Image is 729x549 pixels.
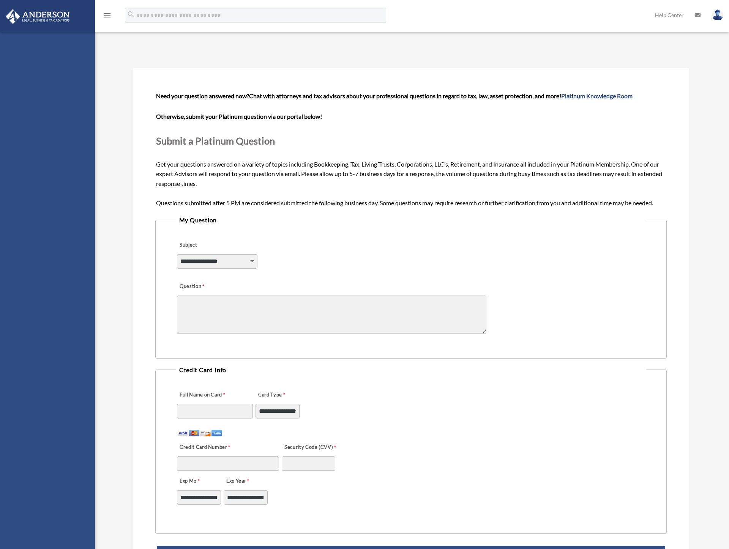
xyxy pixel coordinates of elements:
a: menu [103,13,112,20]
label: Card Type [256,390,287,400]
i: search [127,10,135,19]
label: Exp Year [224,476,251,487]
label: Subject [177,240,249,250]
span: Get your questions answered on a variety of topics including Bookkeeping, Tax, Living Trusts, Cor... [156,92,666,206]
legend: Credit Card Info [176,365,646,375]
legend: My Question [176,215,646,225]
span: Need your question answered now? [156,92,249,99]
img: Accepted Cards [177,429,222,437]
label: Question [177,282,236,292]
img: Anderson Advisors Platinum Portal [3,9,72,24]
a: Platinum Knowledge Room [561,92,633,99]
label: Full Name on Card [177,390,227,400]
label: Security Code (CVV) [282,442,338,453]
span: Chat with attorneys and tax advisors about your professional questions in regard to tax, law, ass... [249,92,633,99]
label: Credit Card Number [177,442,232,453]
b: Otherwise, submit your Platinum question via our portal below! [156,113,322,120]
span: Submit a Platinum Question [156,135,275,146]
i: menu [103,11,112,20]
label: Exp Mo [177,476,202,487]
img: User Pic [712,9,723,20]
